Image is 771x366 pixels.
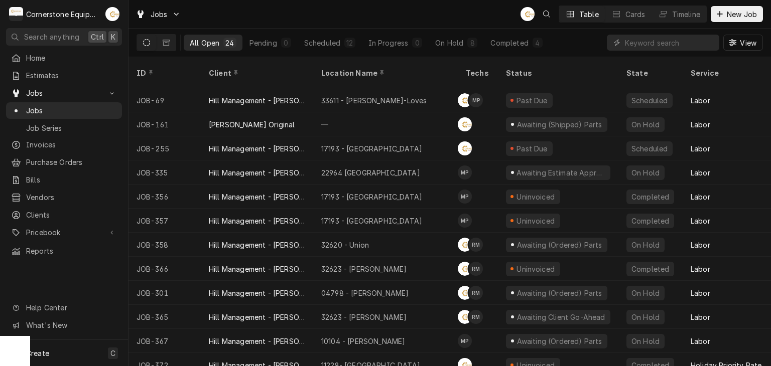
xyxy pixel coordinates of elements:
div: Roberto Martinez's Avatar [469,286,483,300]
span: C [110,348,115,358]
span: Jobs [26,88,102,98]
span: Estimates [26,70,117,81]
div: Hill Management - [PERSON_NAME] [209,312,305,322]
div: Awaiting Client Go-Ahead [516,312,606,322]
div: AB [521,7,535,21]
div: MP [458,214,472,228]
div: Andrew Buigues's Avatar [458,238,472,252]
a: Go to Jobs [6,85,122,101]
div: Location Name [321,68,448,78]
a: Vendors [6,189,122,206]
div: Completed [490,38,528,48]
div: 04798 - [PERSON_NAME] [321,288,409,298]
div: 24 [225,38,234,48]
div: AB [458,310,472,324]
div: Awaiting (Ordered) Parts [516,240,603,250]
span: Pricebook [26,227,102,238]
a: Bills [6,171,122,188]
div: Hill Management - [PERSON_NAME] [209,167,305,178]
div: On Hold [630,167,661,178]
div: 32623 - [PERSON_NAME] [321,264,407,274]
div: Cornerstone Equipment Repair, LLC's Avatar [9,7,23,21]
div: Awaiting (Ordered) Parts [516,288,603,298]
a: Estimates [6,67,122,84]
div: Labor [691,143,710,154]
span: Clients [26,210,117,220]
div: RM [469,286,483,300]
div: Labor [691,312,710,322]
div: Labor [691,240,710,250]
div: In Progress [368,38,409,48]
div: JOB-358 [128,233,201,257]
div: 22964 [GEOGRAPHIC_DATA] [321,167,420,178]
div: Hill Management - [PERSON_NAME] [209,143,305,154]
div: Matthew Pennington's Avatar [458,214,472,228]
div: Hill Management - [PERSON_NAME] [209,288,305,298]
div: Cornerstone Equipment Repair, LLC [26,9,100,20]
a: Purchase Orders [6,154,122,170]
span: Search anything [24,32,79,42]
span: Jobs [151,9,168,20]
div: Matthew Pennington's Avatar [458,190,472,204]
a: Jobs [6,102,122,119]
div: Andrew Buigues's Avatar [521,7,535,21]
div: RM [469,238,483,252]
span: Vendors [26,192,117,203]
div: All Open [190,38,219,48]
div: Completed [630,264,670,274]
div: 17193 - [GEOGRAPHIC_DATA] [321,216,422,226]
div: JOB-357 [128,209,201,233]
div: Andrew Buigues's Avatar [458,117,472,131]
div: Scheduled [630,95,669,106]
div: JOB-69 [128,88,201,112]
div: AB [458,262,472,276]
div: On Hold [630,336,661,346]
div: Hill Management - [PERSON_NAME] [209,192,305,202]
div: Andrew Buigues's Avatar [458,93,472,107]
div: JOB-335 [128,160,201,185]
div: Past Due [516,143,549,154]
div: RM [469,262,483,276]
div: Awaiting (Ordered) Parts [516,336,603,346]
div: 8 [469,38,475,48]
div: Completed [630,216,670,226]
span: Help Center [26,302,116,313]
div: C [9,7,23,21]
div: Andrew Buigues's Avatar [458,310,472,324]
div: Completed [630,192,670,202]
span: Invoices [26,139,117,150]
div: Pending [249,38,277,48]
div: 32623 - [PERSON_NAME] [321,312,407,322]
span: Jobs [26,105,117,116]
div: Awaiting (Shipped) Parts [516,119,603,130]
span: Bills [26,174,117,185]
div: 4 [535,38,541,48]
div: MP [469,93,483,107]
div: Status [506,68,608,78]
div: 17193 - [GEOGRAPHIC_DATA] [321,143,422,154]
a: Reports [6,243,122,259]
div: Awaiting Estimate Approval [516,167,606,178]
div: Cards [625,9,646,20]
div: Hill Management - [PERSON_NAME] [209,95,305,106]
a: Home [6,50,122,66]
button: View [723,35,763,51]
div: 12 [346,38,353,48]
div: JOB-367 [128,329,201,353]
div: Labor [691,288,710,298]
div: Roberto Martinez's Avatar [469,262,483,276]
div: Andrew Buigues's Avatar [458,262,472,276]
div: ID [137,68,191,78]
button: Search anythingCtrlK [6,28,122,46]
span: K [111,32,115,42]
div: Table [579,9,599,20]
div: AB [105,7,119,21]
div: On Hold [630,119,661,130]
a: Job Series [6,120,122,136]
div: RM [469,310,483,324]
span: View [738,38,758,48]
div: Client [209,68,303,78]
div: [PERSON_NAME] Original [209,119,295,130]
div: Labor [691,167,710,178]
a: Go to What's New [6,317,122,333]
